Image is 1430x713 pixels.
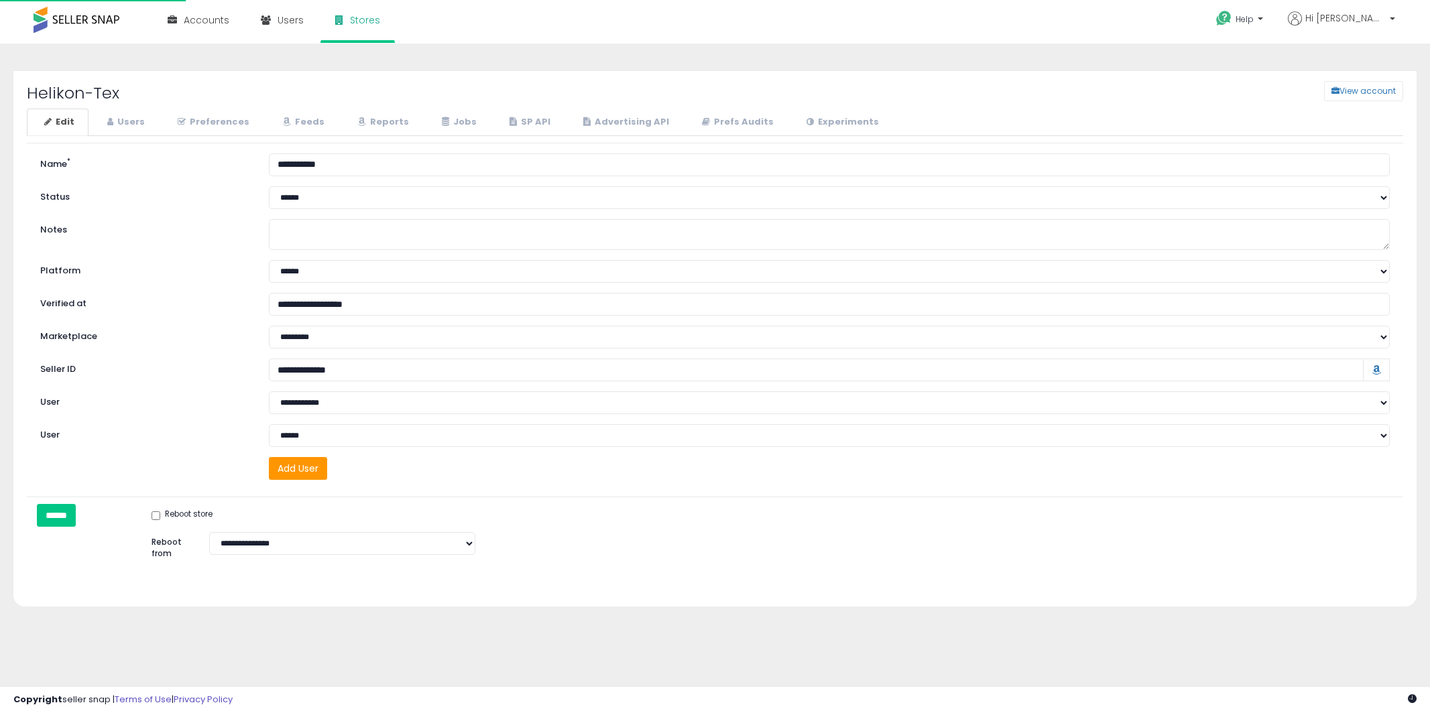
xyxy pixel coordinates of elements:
[1236,13,1254,25] span: Help
[30,326,259,343] label: Marketplace
[492,109,564,136] a: SP API
[152,511,160,520] input: Reboot store
[30,293,259,310] label: Verified at
[30,219,259,237] label: Notes
[152,509,213,522] label: Reboot store
[424,109,491,136] a: Jobs
[1324,81,1403,101] button: View account
[789,109,893,136] a: Experiments
[1215,10,1232,27] i: Get Help
[340,109,423,136] a: Reports
[30,260,259,277] label: Platform
[1288,11,1395,42] a: Hi [PERSON_NAME]
[27,109,88,136] a: Edit
[566,109,683,136] a: Advertising API
[30,391,259,409] label: User
[265,109,339,136] a: Feeds
[30,186,259,204] label: Status
[160,109,263,136] a: Preferences
[17,84,599,102] h2: Helikon-Tex
[30,359,259,376] label: Seller ID
[269,457,327,480] button: Add User
[90,109,159,136] a: Users
[141,532,199,559] label: Reboot from
[684,109,788,136] a: Prefs Audits
[278,13,304,27] span: Users
[1314,81,1334,101] a: View account
[30,153,259,171] label: Name
[350,13,380,27] span: Stores
[30,424,259,442] label: User
[1305,11,1386,25] span: Hi [PERSON_NAME]
[184,13,229,27] span: Accounts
